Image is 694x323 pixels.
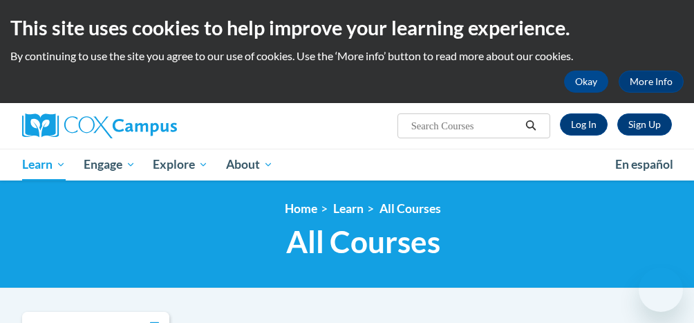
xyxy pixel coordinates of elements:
[75,149,144,181] a: Engage
[10,48,684,64] p: By continuing to use the site you agree to our use of cookies. Use the ‘More info’ button to read...
[564,71,608,93] button: Okay
[153,156,208,173] span: Explore
[520,118,541,134] button: Search
[379,201,441,216] a: All Courses
[10,14,684,41] h2: This site uses cookies to help improve your learning experience.
[13,149,75,181] a: Learn
[22,113,177,138] img: Cox Campus
[22,156,66,173] span: Learn
[286,223,440,260] span: All Courses
[617,113,672,136] a: Register
[84,156,135,173] span: Engage
[285,201,317,216] a: Home
[217,149,282,181] a: About
[606,150,682,179] a: En español
[333,201,364,216] a: Learn
[226,156,273,173] span: About
[615,157,673,172] span: En español
[639,268,683,312] iframe: Button to launch messaging window
[22,113,225,138] a: Cox Campus
[12,149,682,181] div: Main menu
[560,113,608,136] a: Log In
[619,71,684,93] a: More Info
[144,149,217,181] a: Explore
[410,118,520,134] input: Search Courses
